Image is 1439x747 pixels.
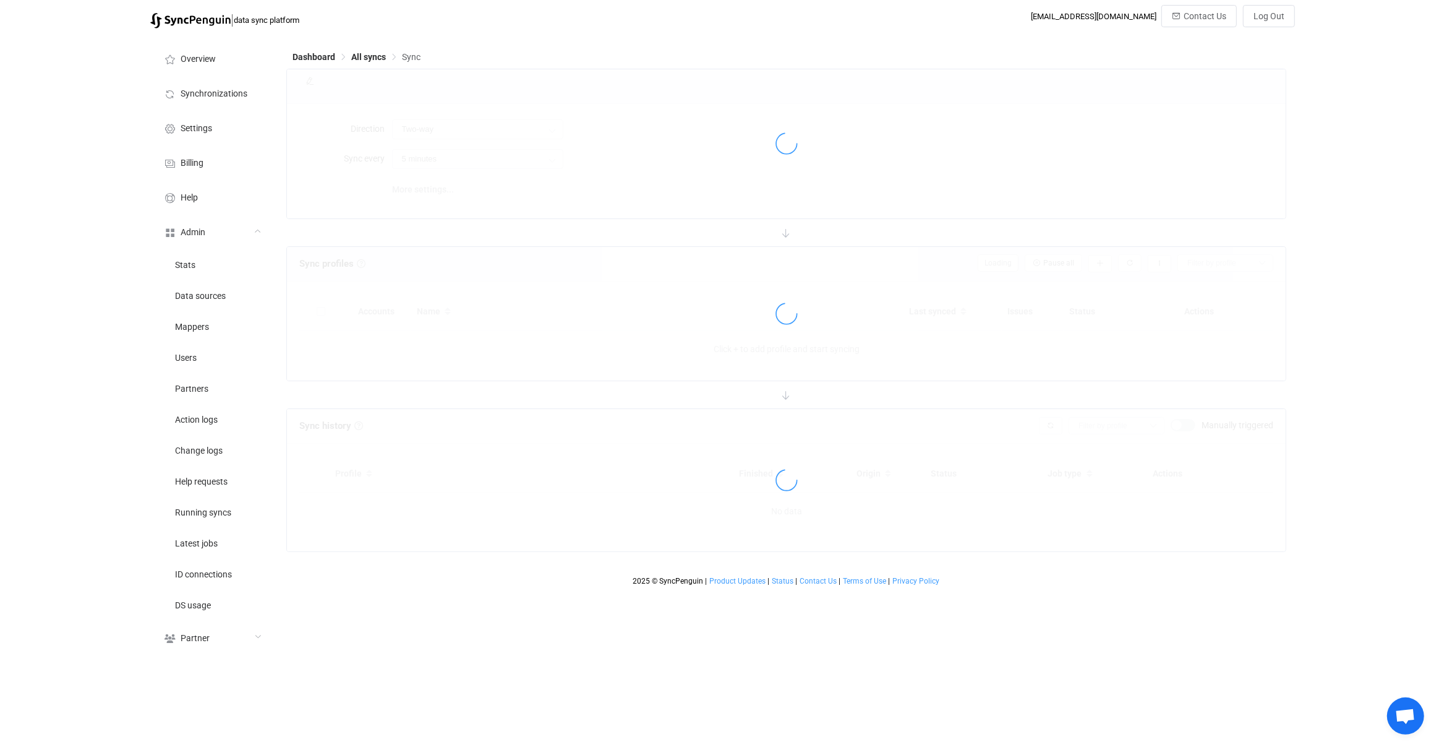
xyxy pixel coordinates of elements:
[150,589,274,620] a: DS usage
[709,577,766,585] a: Product Updates
[175,601,211,611] span: DS usage
[843,577,886,585] span: Terms of Use
[150,434,274,465] a: Change logs
[1243,5,1295,27] button: Log Out
[292,53,421,61] div: Breadcrumb
[706,577,707,585] span: |
[181,158,203,168] span: Billing
[1031,12,1156,21] div: [EMAIL_ADDRESS][DOMAIN_NAME]
[150,110,274,145] a: Settings
[150,179,274,214] a: Help
[150,496,274,527] a: Running syncs
[181,228,205,238] span: Admin
[772,577,793,585] span: Status
[351,52,386,62] span: All syncs
[175,261,195,270] span: Stats
[1253,11,1284,21] span: Log Out
[181,89,247,99] span: Synchronizations
[181,124,212,134] span: Settings
[150,342,274,373] a: Users
[181,634,210,644] span: Partner
[633,577,704,585] span: 2025 © SyncPenguin
[150,558,274,589] a: ID connections
[150,145,274,179] a: Billing
[839,577,841,585] span: |
[799,577,837,585] a: Contact Us
[150,527,274,558] a: Latest jobs
[150,76,274,110] a: Synchronizations
[175,539,218,549] span: Latest jobs
[150,280,274,311] a: Data sources
[889,577,890,585] span: |
[1161,5,1237,27] button: Contact Us
[150,11,299,28] a: |data sync platform
[796,577,798,585] span: |
[175,415,218,425] span: Action logs
[771,577,794,585] a: Status
[150,404,274,434] a: Action logs
[150,311,274,342] a: Mappers
[181,54,216,64] span: Overview
[892,577,940,585] a: Privacy Policy
[175,508,231,518] span: Running syncs
[231,11,234,28] span: |
[150,373,274,404] a: Partners
[1184,11,1226,21] span: Contact Us
[175,291,226,301] span: Data sources
[800,577,837,585] span: Contact Us
[234,15,299,25] span: data sync platform
[175,353,197,363] span: Users
[175,570,232,580] span: ID connections
[768,577,770,585] span: |
[150,41,274,76] a: Overview
[175,384,208,394] span: Partners
[181,193,198,203] span: Help
[842,577,887,585] a: Terms of Use
[175,446,223,456] span: Change logs
[175,477,228,487] span: Help requests
[175,322,209,332] span: Mappers
[150,465,274,496] a: Help requests
[292,52,335,62] span: Dashboard
[1387,697,1424,735] a: Open chat
[402,52,421,62] span: Sync
[892,577,939,585] span: Privacy Policy
[150,249,274,280] a: Stats
[150,13,231,28] img: syncpenguin.svg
